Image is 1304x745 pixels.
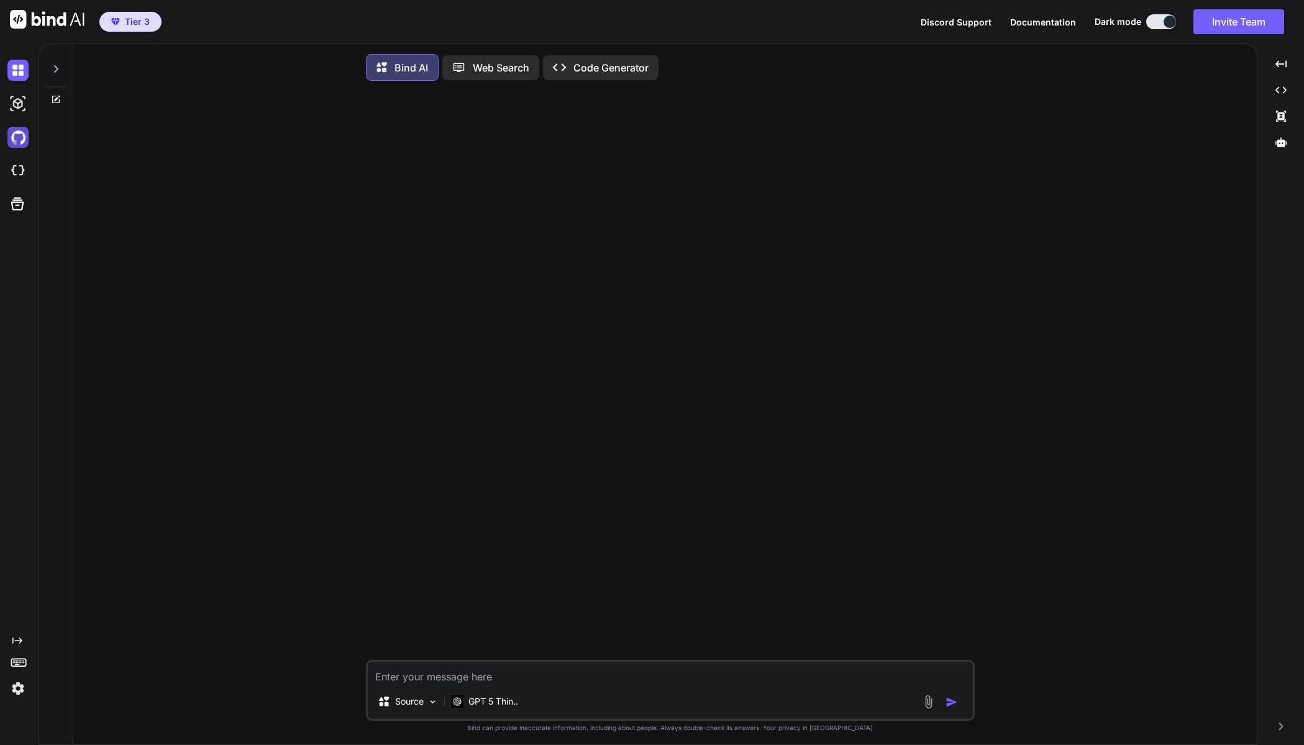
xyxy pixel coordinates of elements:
button: Discord Support [921,16,992,29]
p: Web Search [473,60,529,75]
p: Bind can provide inaccurate information, including about people. Always double-check its answers.... [366,723,975,733]
button: Documentation [1010,16,1076,29]
button: Invite Team [1193,9,1284,34]
img: settings [7,678,29,699]
img: icon [946,696,958,708]
img: attachment [921,695,936,709]
img: Pick Models [427,697,438,707]
img: darkAi-studio [7,93,29,114]
img: GPT 5 Thinking High [451,695,463,707]
span: Documentation [1010,17,1076,27]
span: Discord Support [921,17,992,27]
img: darkChat [7,60,29,81]
img: Bind AI [10,10,84,29]
button: premiumTier 3 [99,12,162,32]
img: githubDark [7,127,29,148]
span: Tier 3 [125,16,150,28]
img: premium [111,18,120,25]
p: Source [395,695,424,708]
p: GPT 5 Thin.. [468,695,518,708]
span: Dark mode [1095,16,1141,28]
p: Code Generator [573,60,649,75]
p: Bind AI [394,60,428,75]
img: cloudideIcon [7,160,29,181]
